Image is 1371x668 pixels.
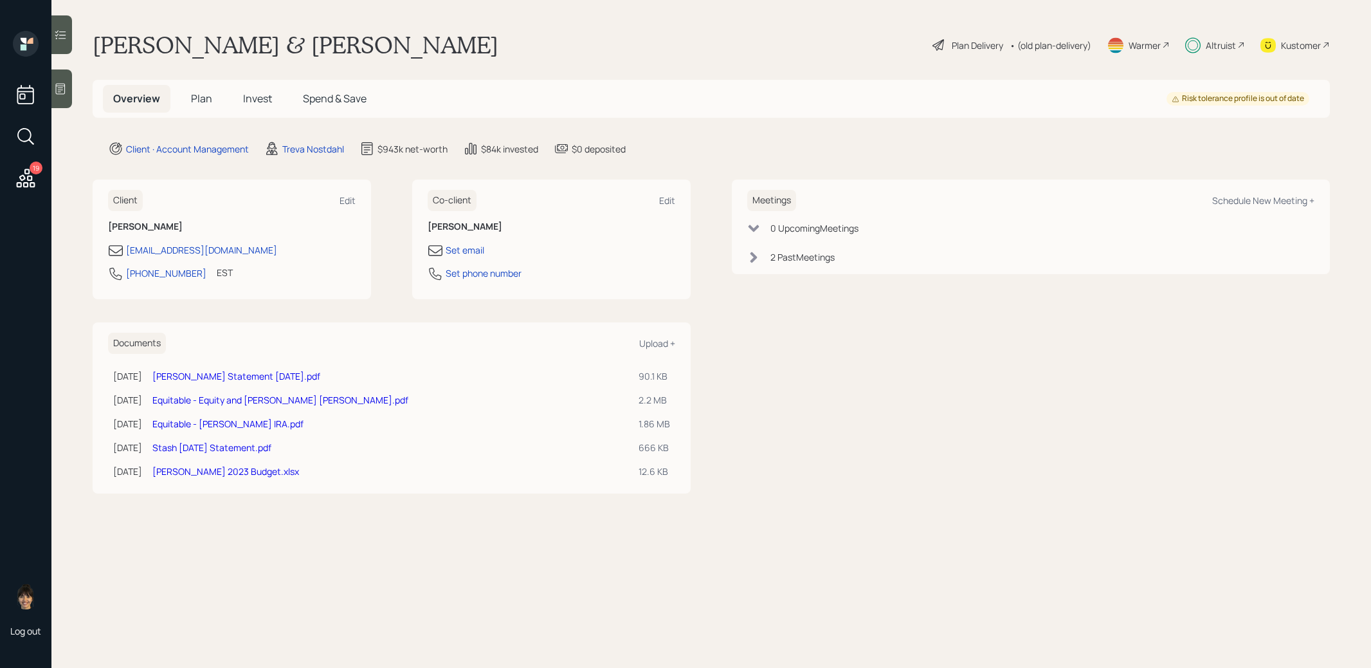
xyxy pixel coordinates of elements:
[113,369,142,383] div: [DATE]
[30,162,42,174] div: 19
[428,221,675,232] h6: [PERSON_NAME]
[191,91,212,106] span: Plan
[108,221,356,232] h6: [PERSON_NAME]
[659,194,675,207] div: Edit
[152,370,320,382] a: [PERSON_NAME] Statement [DATE].pdf
[108,333,166,354] h6: Documents
[340,194,356,207] div: Edit
[113,441,142,454] div: [DATE]
[152,418,304,430] a: Equitable - [PERSON_NAME] IRA.pdf
[1206,39,1236,52] div: Altruist
[113,393,142,407] div: [DATE]
[377,142,448,156] div: $943k net-worth
[1010,39,1091,52] div: • (old plan-delivery)
[639,369,670,383] div: 90.1 KB
[13,584,39,609] img: treva-nostdahl-headshot.png
[770,250,835,264] div: 2 Past Meeting s
[152,465,299,478] a: [PERSON_NAME] 2023 Budget.xlsx
[572,142,626,156] div: $0 deposited
[1281,39,1321,52] div: Kustomer
[639,441,670,454] div: 666 KB
[446,243,484,257] div: Set email
[126,243,277,257] div: [EMAIL_ADDRESS][DOMAIN_NAME]
[113,465,142,478] div: [DATE]
[639,465,670,478] div: 12.6 KB
[10,625,41,637] div: Log out
[126,142,249,156] div: Client · Account Management
[152,441,271,454] a: Stash [DATE] Statement.pdf
[126,266,206,280] div: [PHONE_NUMBER]
[428,190,477,211] h6: Co-client
[770,221,858,235] div: 0 Upcoming Meeting s
[1172,93,1304,104] div: Risk tolerance profile is out of date
[639,417,670,431] div: 1.86 MB
[93,31,498,59] h1: [PERSON_NAME] & [PERSON_NAME]
[1212,194,1314,207] div: Schedule New Meeting +
[282,142,344,156] div: Treva Nostdahl
[108,190,143,211] h6: Client
[152,394,408,406] a: Equitable - Equity and [PERSON_NAME] [PERSON_NAME].pdf
[113,417,142,431] div: [DATE]
[243,91,272,106] span: Invest
[747,190,796,211] h6: Meetings
[217,266,233,279] div: EST
[952,39,1003,52] div: Plan Delivery
[113,91,160,106] span: Overview
[446,266,522,280] div: Set phone number
[303,91,367,106] span: Spend & Save
[639,393,670,407] div: 2.2 MB
[1129,39,1161,52] div: Warmer
[481,142,538,156] div: $84k invested
[639,337,675,349] div: Upload +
